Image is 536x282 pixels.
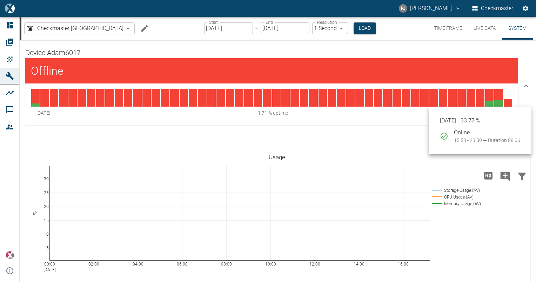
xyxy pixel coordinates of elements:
span: 1.71 % uptime [258,109,288,116]
p: – [255,24,259,32]
h6: Device Adam6017 [25,47,518,58]
button: System [502,17,533,40]
span: [DATE] [36,109,50,116]
button: Load [354,22,376,34]
button: Filter Chart Data [514,167,530,185]
div: PJ [399,4,407,13]
button: Edit machine [138,21,152,35]
button: Checkmaster [471,2,515,15]
span: Checkmaster [GEOGRAPHIC_DATA] [37,24,123,32]
button: Time Frame [428,17,468,40]
button: Add comment [497,167,514,185]
button: pradip.jadhav@stasskol.co.in [398,2,462,15]
input: MM/DD/YYYY [204,22,253,34]
span: [DATE] [496,109,510,116]
img: logo [5,4,14,13]
div: 1 Second [312,22,348,34]
h4: Offline [31,64,232,78]
button: Live Data [468,17,502,40]
input: MM/DD/YYYY [261,22,309,34]
label: Resolution [317,19,337,25]
img: Xplore Logo [6,251,14,260]
label: Start [209,19,218,25]
span: Load high Res [480,172,497,179]
button: Settings [519,2,532,15]
label: End [266,19,273,25]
